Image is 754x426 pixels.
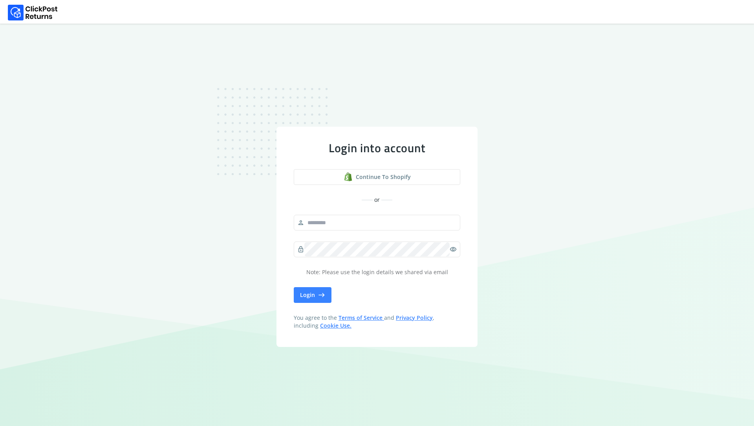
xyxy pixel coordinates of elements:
span: You agree to the and , including [294,314,460,330]
a: Terms of Service [339,314,384,321]
span: east [318,290,325,301]
a: Cookie Use. [320,322,351,329]
button: Login east [294,287,331,303]
a: shopify logoContinue to shopify [294,169,460,185]
div: or [294,196,460,204]
span: Continue to shopify [356,173,411,181]
span: person [297,217,304,228]
div: Login into account [294,141,460,155]
span: lock [297,244,304,255]
img: Logo [8,5,58,20]
a: Privacy Policy [396,314,433,321]
img: shopify logo [344,172,353,181]
p: Note: Please use the login details we shared via email [294,268,460,276]
button: Continue to shopify [294,169,460,185]
span: visibility [450,244,457,255]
